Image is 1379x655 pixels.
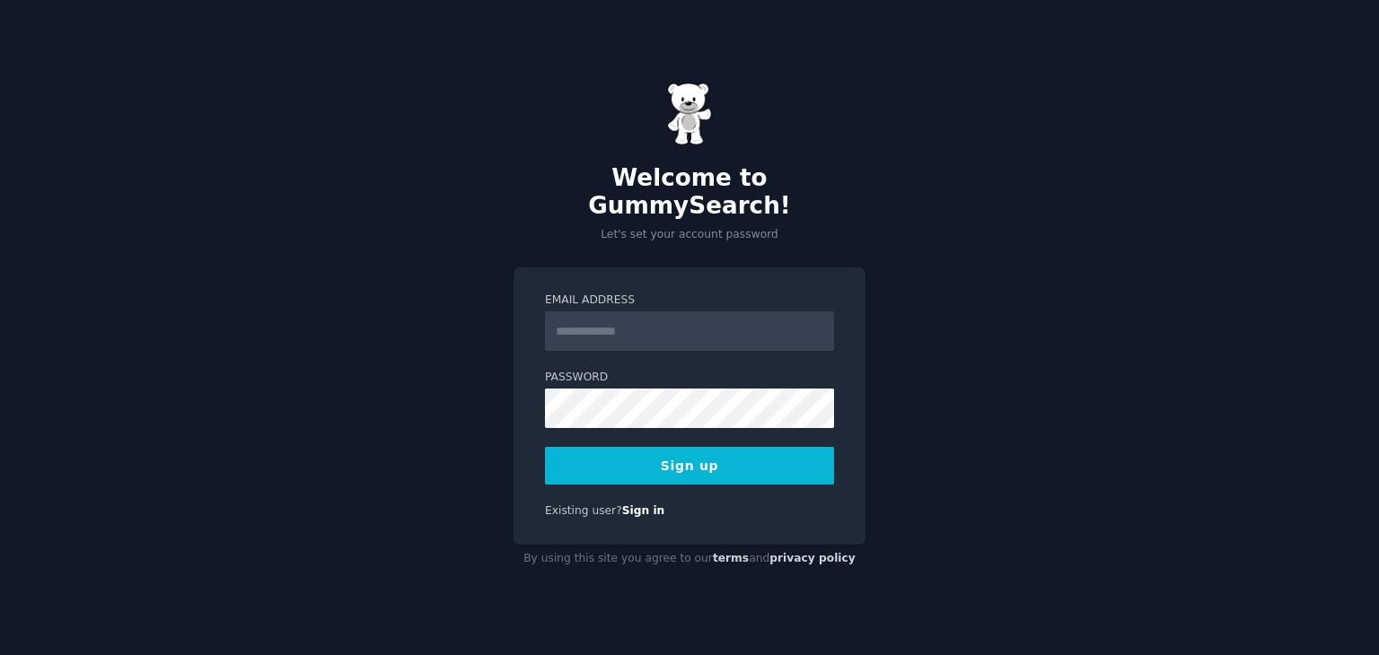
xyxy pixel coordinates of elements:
div: By using this site you agree to our and [514,545,865,573]
span: Existing user? [545,504,622,517]
h2: Welcome to GummySearch! [514,164,865,221]
a: privacy policy [769,552,856,564]
a: Sign in [622,504,665,517]
a: terms [713,552,749,564]
label: Email Address [545,293,834,309]
p: Let's set your account password [514,227,865,243]
img: Gummy Bear [667,83,712,145]
button: Sign up [545,447,834,485]
label: Password [545,370,834,386]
